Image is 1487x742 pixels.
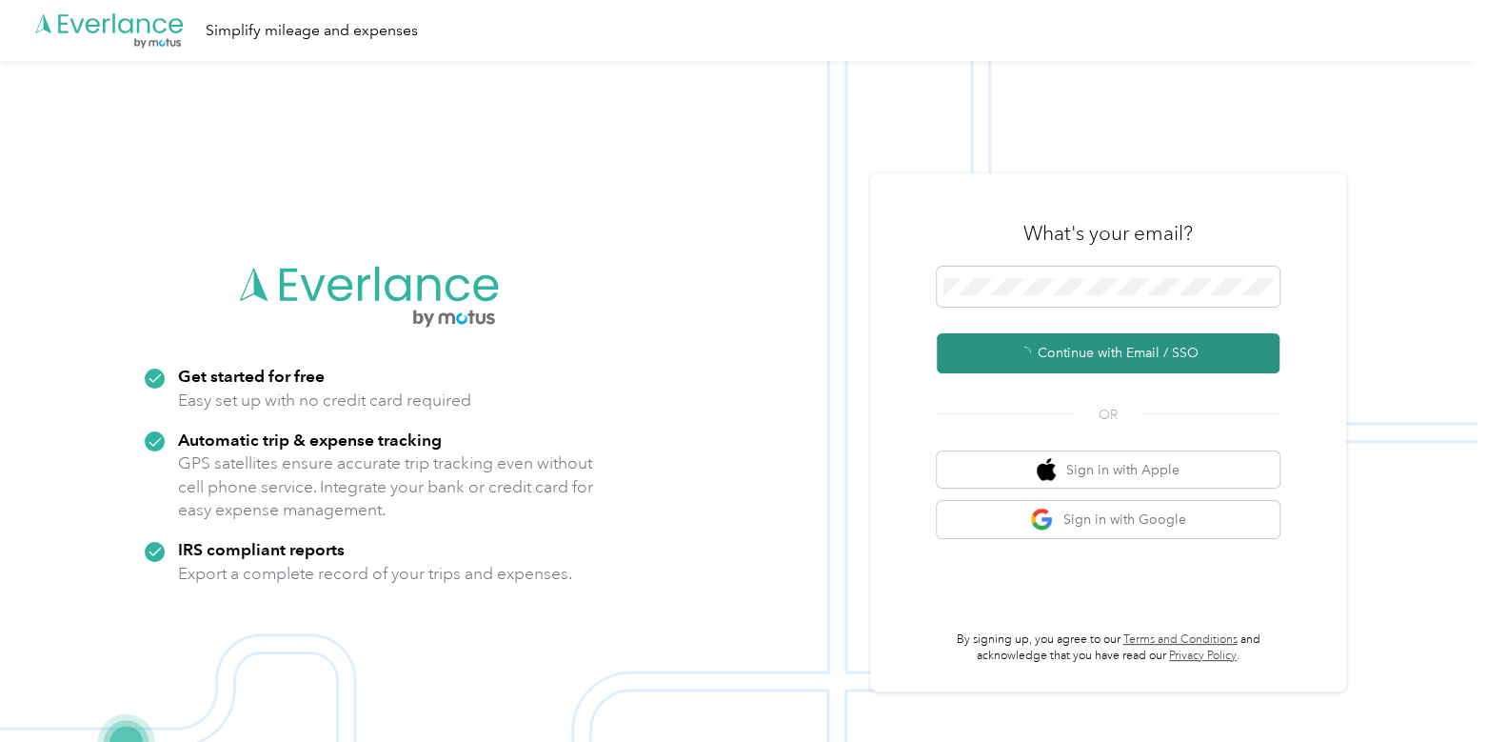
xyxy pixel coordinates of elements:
div: Simplify mileage and expenses [206,19,418,43]
strong: IRS compliant reports [178,539,345,559]
button: Continue with Email / SSO [937,333,1279,373]
p: Easy set up with no credit card required [178,389,471,412]
img: apple logo [1037,458,1056,482]
span: OR [1075,405,1141,425]
a: Privacy Policy [1169,649,1237,663]
img: google logo [1030,508,1054,531]
button: apple logoSign in with Apple [937,451,1279,489]
p: GPS satellites ensure accurate trip tracking even without cell phone service. Integrate your bank... [178,451,594,522]
strong: Automatic trip & expense tracking [178,430,442,450]
p: By signing up, you agree to our and acknowledge that you have read our . [937,632,1279,665]
h3: What's your email? [1023,220,1193,247]
button: google logoSign in with Google [937,501,1279,538]
a: Terms and Conditions [1123,632,1238,647]
p: Export a complete record of your trips and expenses. [178,562,572,586]
strong: Get started for free [178,366,325,386]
